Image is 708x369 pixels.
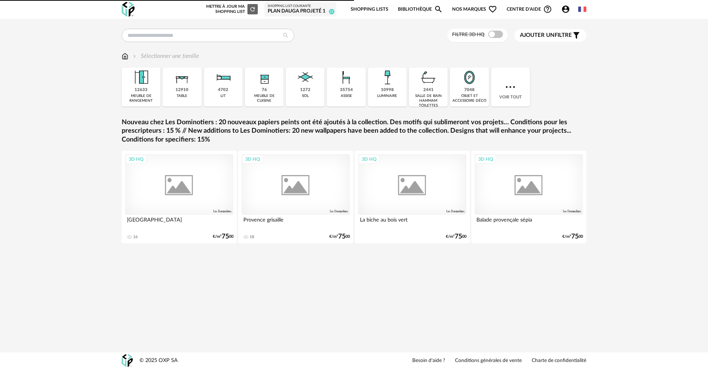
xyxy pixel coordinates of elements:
[338,234,346,239] span: 75
[520,32,572,39] span: filtre
[122,118,586,144] a: Nouveau chez Les Dominotiers : 20 nouveaux papiers peints ont été ajoutés à la collection. Des mo...
[329,234,350,239] div: €/m² 00
[250,234,254,240] div: 18
[268,4,333,8] div: Shopping List courante
[471,151,586,243] a: 3D HQ Balade provençale sépia €/m²7500
[507,5,552,14] span: Centre d'aideHelp Circle Outline icon
[242,154,263,164] div: 3D HQ
[176,87,188,93] div: 12910
[221,94,226,98] div: lit
[122,354,133,367] img: OXP
[238,151,353,243] a: 3D HQ Provence grisaille 18 €/m²7500
[122,52,128,60] img: svg+xml;base64,PHN2ZyB3aWR0aD0iMTYiIGhlaWdodD0iMTciIHZpZXdCb3g9IjAgMCAxNiAxNyIgZmlsbD0ibm9uZSIgeG...
[213,67,233,87] img: Literie.png
[122,151,237,243] a: 3D HQ [GEOGRAPHIC_DATA] 16 €/m²7500
[254,67,274,87] img: Rangement.png
[578,5,586,13] img: fr
[419,67,438,87] img: Salle%20de%20bain.png
[532,358,586,364] a: Charte de confidentialité
[434,5,443,14] span: Magnify icon
[446,234,466,239] div: €/m² 00
[139,357,178,364] div: © 2025 OXP SA
[125,154,147,164] div: 3D HQ
[514,29,586,42] button: Ajouter unfiltre Filter icon
[562,234,583,239] div: €/m² 00
[412,358,445,364] a: Besoin d'aide ?
[222,234,229,239] span: 75
[177,94,187,98] div: table
[504,80,517,94] img: more.7b13dc1.svg
[132,52,138,60] img: svg+xml;base64,PHN2ZyB3aWR0aD0iMTYiIGhlaWdodD0iMTYiIHZpZXdCb3g9IjAgMCAxNiAxNiIgZmlsbD0ibm9uZSIgeG...
[336,67,356,87] img: Assise.png
[464,87,475,93] div: 7048
[543,5,552,14] span: Help Circle Outline icon
[133,234,138,240] div: 16
[475,154,496,164] div: 3D HQ
[218,87,228,93] div: 4702
[452,94,486,103] div: objet et accessoire déco
[300,87,310,93] div: 1272
[340,87,353,93] div: 35754
[423,87,434,93] div: 2441
[561,5,570,14] span: Account Circle icon
[249,7,256,11] span: Refresh icon
[377,94,397,98] div: luminaire
[205,4,258,14] div: Mettre à jour ma Shopping List
[247,94,281,103] div: meuble de cuisine
[341,94,352,98] div: assise
[491,67,530,107] div: Voir tout
[455,358,522,364] a: Conditions générales de vente
[329,9,334,14] span: 12
[268,8,333,15] div: PLAN Dauga projeté 1
[122,2,135,17] img: OXP
[351,1,388,18] a: Shopping Lists
[459,67,479,87] img: Miroir.png
[268,4,333,15] a: Shopping List courante PLAN Dauga projeté 1 12
[262,87,267,93] div: 76
[381,87,394,93] div: 10998
[172,67,192,87] img: Table.png
[295,67,315,87] img: Sol.png
[377,67,397,87] img: Luminaire.png
[398,1,443,18] a: BibliothèqueMagnify icon
[132,52,199,60] div: Sélectionner une famille
[452,32,485,37] span: Filtre 3D HQ
[561,5,573,14] span: Account Circle icon
[520,32,555,38] span: Ajouter un
[572,31,581,40] span: Filter icon
[571,234,579,239] span: 75
[125,215,233,230] div: [GEOGRAPHIC_DATA]
[358,154,380,164] div: 3D HQ
[475,215,583,230] div: Balade provençale sépia
[455,234,462,239] span: 75
[355,151,470,243] a: 3D HQ La biche au bois vert €/m²7500
[488,5,497,14] span: Heart Outline icon
[131,67,151,87] img: Meuble%20de%20rangement.png
[135,87,147,93] div: 12633
[302,94,309,98] div: sol
[124,94,158,103] div: meuble de rangement
[452,1,497,18] span: Nos marques
[213,234,233,239] div: €/m² 00
[358,215,466,230] div: La biche au bois vert
[411,94,445,108] div: salle de bain hammam toilettes
[242,215,350,230] div: Provence grisaille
